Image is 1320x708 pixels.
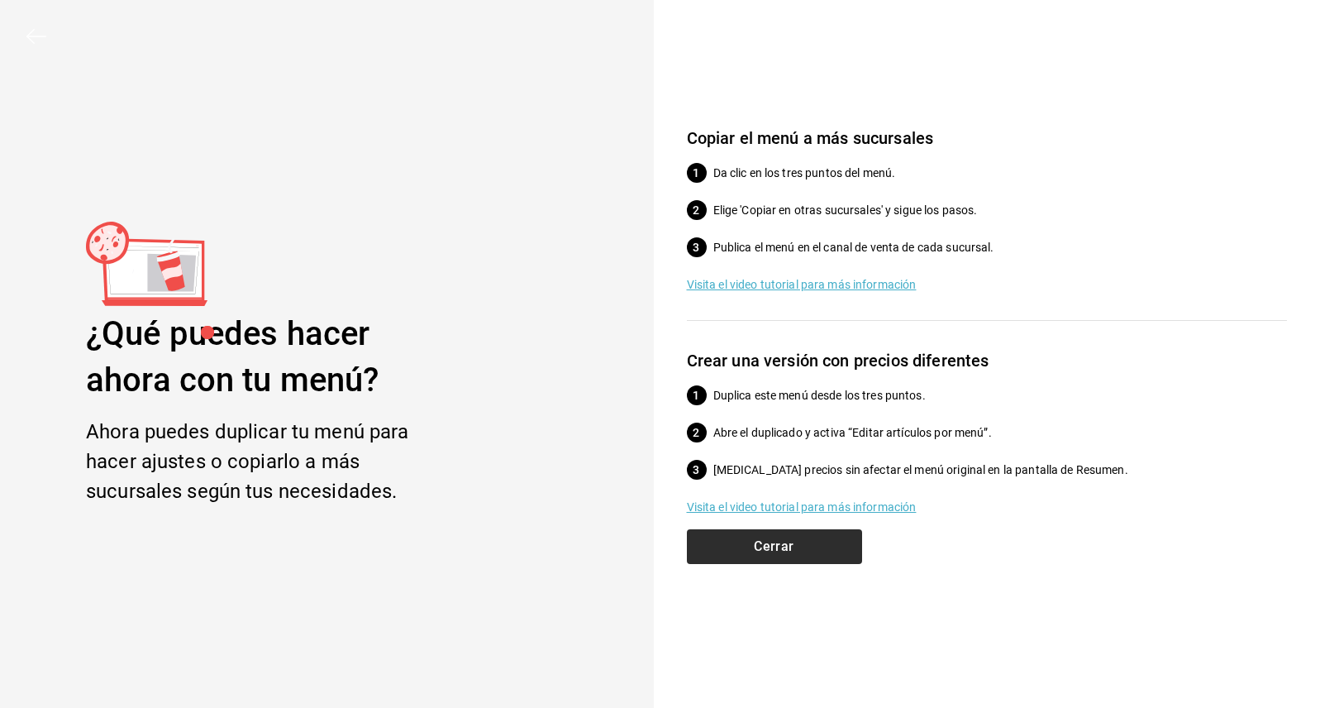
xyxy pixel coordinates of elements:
div: Ahora puedes duplicar tu menú para hacer ajustes o copiarlo a más sucursales según tus necesidades. [86,417,456,506]
h6: Copiar el menú a más sucursales [687,125,1288,151]
p: Publica el menú en el canal de venta de cada sucursal. [713,239,1288,256]
p: Duplica este menú desde los tres puntos. [713,387,1288,404]
p: Da clic en los tres puntos del menú. [713,165,1288,182]
p: [MEDICAL_DATA] precios sin afectar el menú original en la pantalla de Resumen. [713,462,1288,479]
a: Visita el video tutorial para más información [687,499,1288,516]
h6: Crear una versión con precios diferentes [687,347,1288,374]
p: Elige 'Copiar en otras sucursales' y sigue los pasos. [713,202,1288,219]
a: Visita el video tutorial para más información [687,276,1288,294]
p: Abre el duplicado y activa “Editar artículos por menú”. [713,424,1288,442]
button: Cerrar [687,529,862,564]
div: ¿Qué puedes hacer ahora con tu menú? [86,311,456,404]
